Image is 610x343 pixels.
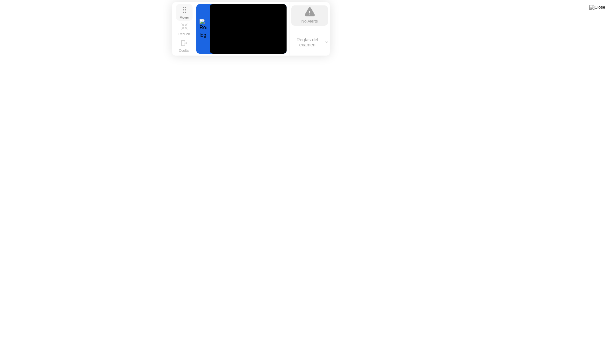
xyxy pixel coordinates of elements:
[302,18,318,24] div: No Alerts
[176,37,193,54] button: Ocultar
[180,16,189,19] div: Mover
[176,4,193,21] button: Mover
[176,21,193,37] button: Reducir
[289,37,330,48] button: Reglas del examen
[179,32,190,36] div: Reducir
[179,49,190,52] div: Ocultar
